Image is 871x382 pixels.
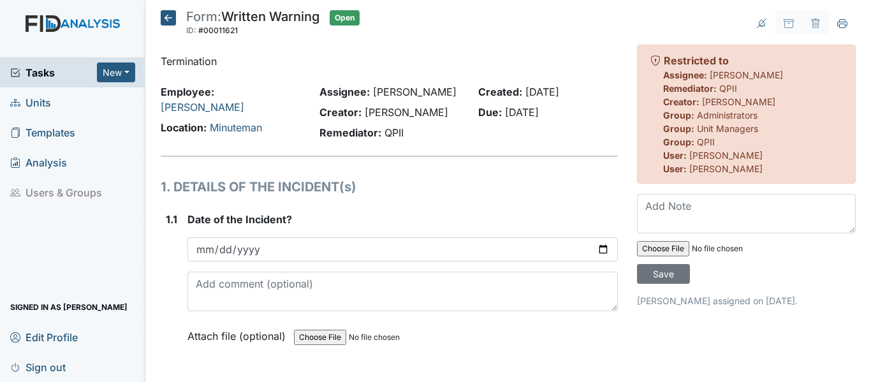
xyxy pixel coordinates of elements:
strong: Remediator: [319,126,381,139]
a: Minuteman [210,121,262,134]
span: Sign out [10,357,66,377]
span: [PERSON_NAME] [689,150,763,161]
strong: User: [663,150,687,161]
span: Date of the Incident? [187,213,292,226]
a: [PERSON_NAME] [161,101,244,114]
input: Save [637,264,690,284]
span: Units [10,92,51,112]
label: 1.1 [166,212,177,227]
strong: User: [663,163,687,174]
span: QPII [697,136,715,147]
strong: Due: [478,106,502,119]
strong: Location: [161,121,207,134]
p: Termination [161,54,618,69]
span: [DATE] [525,85,559,98]
strong: Assignee: [663,70,707,80]
span: QPII [384,126,404,139]
span: Edit Profile [10,327,78,347]
span: Signed in as [PERSON_NAME] [10,297,128,317]
span: [PERSON_NAME] [373,85,457,98]
span: [PERSON_NAME] [710,70,783,80]
strong: Group: [663,123,694,134]
strong: Employee: [161,85,214,98]
strong: Restricted to [664,54,729,67]
strong: Remediator: [663,83,717,94]
span: Templates [10,122,75,142]
label: Attach file (optional) [187,321,291,344]
span: Administrators [697,110,758,121]
button: New [97,62,135,82]
span: [DATE] [505,106,539,119]
strong: Creator: [663,96,699,107]
div: Written Warning [186,10,319,38]
span: [PERSON_NAME] [365,106,448,119]
strong: Creator: [319,106,362,119]
strong: Group: [663,136,694,147]
span: Unit Managers [697,123,758,134]
p: [PERSON_NAME] assigned on [DATE]. [637,294,856,307]
span: ID: [186,26,196,35]
span: Open [330,10,360,26]
strong: Created: [478,85,522,98]
span: [PERSON_NAME] [689,163,763,174]
span: QPII [719,83,737,94]
span: Form: [186,9,221,24]
span: Analysis [10,152,67,172]
strong: Group: [663,110,694,121]
span: #00011621 [198,26,238,35]
strong: Assignee: [319,85,370,98]
span: [PERSON_NAME] [702,96,775,107]
a: Tasks [10,65,97,80]
h1: 1. DETAILS OF THE INCIDENT(s) [161,177,618,196]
